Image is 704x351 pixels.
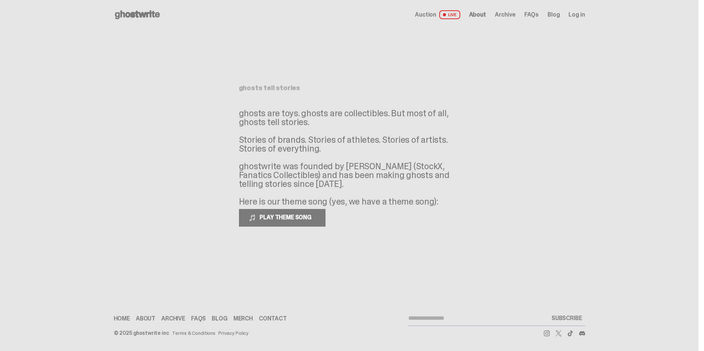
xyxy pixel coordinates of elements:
a: Blog [548,12,560,18]
button: PLAY THEME SONG [239,209,325,227]
a: FAQs [524,12,539,18]
a: Auction LIVE [415,10,460,19]
a: Terms & Conditions [172,330,215,336]
p: ghosts are toys. ghosts are collectibles. But most of all, ghosts tell stories. Stories of brands... [239,109,460,206]
a: About [136,316,155,322]
a: Privacy Policy [218,330,249,336]
a: Merch [233,316,253,322]
a: Log in [569,12,585,18]
span: LIVE [439,10,460,19]
a: Home [114,316,130,322]
button: SUBSCRIBE [549,311,585,326]
a: Blog [212,316,227,322]
span: PLAY THEME SONG [257,213,316,221]
a: Archive [495,12,515,18]
a: FAQs [191,316,206,322]
a: Contact [259,316,287,322]
a: About [469,12,486,18]
div: © 2025 ghostwrite inc [114,330,169,336]
a: Archive [161,316,185,322]
span: Auction [415,12,436,18]
h1: ghosts tell stories [239,85,460,91]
